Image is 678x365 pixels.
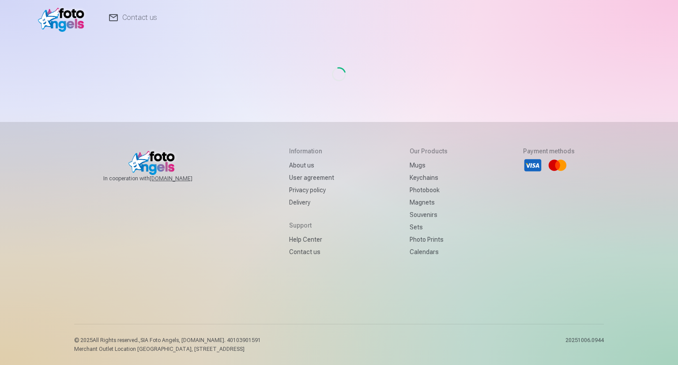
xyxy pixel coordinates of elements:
[565,337,604,353] p: 20251006.0944
[410,246,448,258] a: Calendars
[289,184,334,196] a: Privacy policy
[289,147,334,156] h5: Information
[410,184,448,196] a: Photobook
[289,159,334,171] a: About us
[103,175,214,182] span: In cooperation with
[74,337,261,344] p: © 2025 All Rights reserved. ,
[410,147,448,156] h5: Our products
[410,221,448,233] a: Sets
[150,175,214,182] a: [DOMAIN_NAME]
[410,159,448,171] a: Mugs
[289,233,334,246] a: Help Center
[289,196,334,209] a: Delivery
[410,171,448,184] a: Keychains
[289,171,334,184] a: User agreement
[523,147,575,156] h5: Payment methods
[523,156,542,175] li: Visa
[410,233,448,246] a: Photo prints
[289,246,334,258] a: Contact us
[38,4,89,32] img: /v1
[140,337,261,343] span: SIA Foto Angels, [DOMAIN_NAME]. 40103901591
[74,346,261,353] p: Merchant Outlet Location [GEOGRAPHIC_DATA], [STREET_ADDRESS]
[289,221,334,230] h5: Support
[548,156,567,175] li: Mastercard
[410,209,448,221] a: Souvenirs
[410,196,448,209] a: Magnets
